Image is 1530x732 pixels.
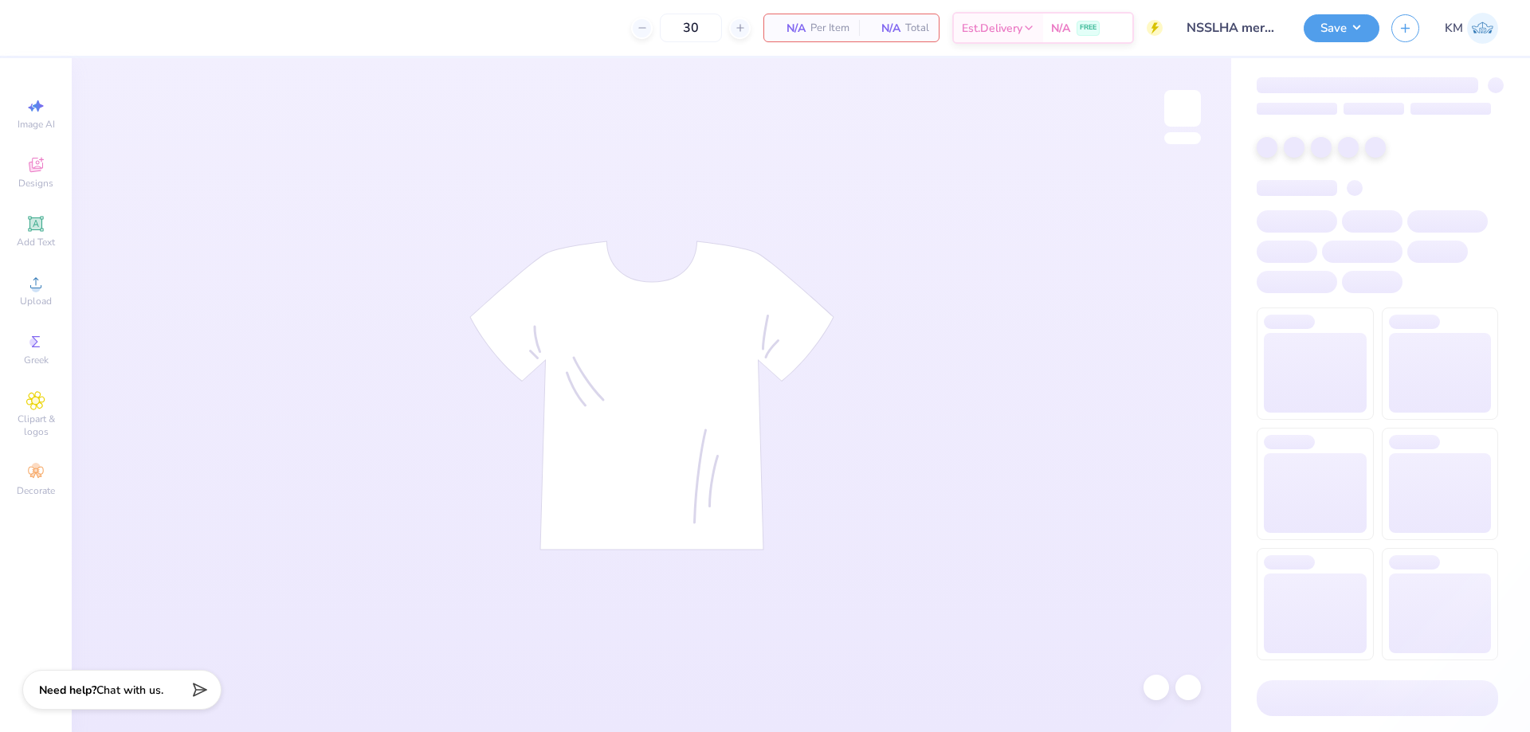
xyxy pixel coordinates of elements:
[1080,22,1096,33] span: FREE
[1445,19,1463,37] span: KM
[1051,20,1070,37] span: N/A
[774,20,806,37] span: N/A
[1467,13,1498,44] img: Karl Michael Narciza
[1445,13,1498,44] a: KM
[962,20,1022,37] span: Est. Delivery
[18,118,55,131] span: Image AI
[96,683,163,698] span: Chat with us.
[17,236,55,249] span: Add Text
[17,484,55,497] span: Decorate
[18,177,53,190] span: Designs
[1175,12,1292,44] input: Untitled Design
[39,683,96,698] strong: Need help?
[20,295,52,307] span: Upload
[24,354,49,366] span: Greek
[810,20,849,37] span: Per Item
[1304,14,1379,42] button: Save
[869,20,900,37] span: N/A
[469,241,834,550] img: tee-skeleton.svg
[905,20,929,37] span: Total
[8,413,64,438] span: Clipart & logos
[660,14,722,42] input: – –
